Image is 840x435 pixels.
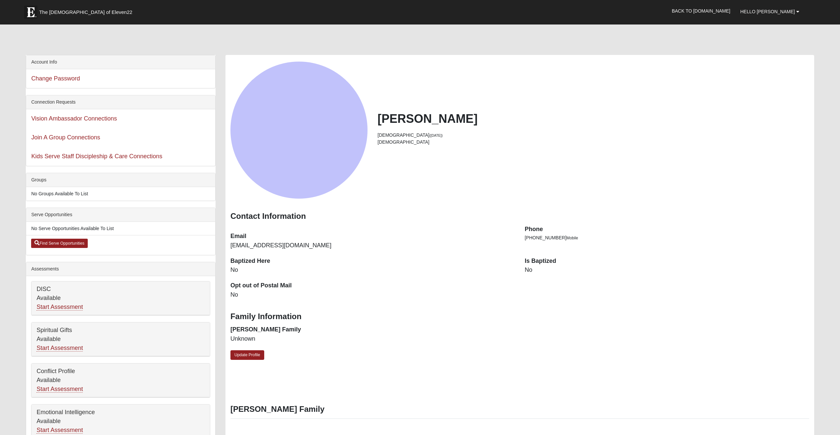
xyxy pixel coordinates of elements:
h3: [PERSON_NAME] Family [230,405,809,414]
div: Connection Requests [26,95,215,109]
a: The [DEMOGRAPHIC_DATA] of Eleven22 [21,2,153,19]
a: Back to [DOMAIN_NAME] [667,3,735,19]
li: No Groups Available To List [26,187,215,201]
dt: Is Baptized [525,257,809,266]
span: Hello [PERSON_NAME] [740,9,795,14]
h3: Family Information [230,312,809,321]
dt: Phone [525,225,809,234]
a: Vision Ambassador Connections [31,115,117,122]
a: Start Assessment [36,427,83,434]
span: The [DEMOGRAPHIC_DATA] of Eleven22 [39,9,132,16]
dd: No [230,266,515,274]
div: Account Info [26,55,215,69]
dd: No [230,291,515,299]
h2: [PERSON_NAME] [377,112,809,126]
a: Start Assessment [36,304,83,311]
div: Serve Opportunities [26,208,215,222]
h3: Contact Information [230,212,809,221]
div: Groups [26,173,215,187]
dt: Email [230,232,515,241]
a: Find Serve Opportunities [31,239,88,248]
a: Start Assessment [36,386,83,393]
div: Conflict Profile Available [31,363,210,397]
div: DISC Available [31,281,210,315]
dd: No [525,266,809,274]
span: Mobile [567,236,578,240]
div: Spiritual Gifts Available [31,322,210,356]
a: Hello [PERSON_NAME] [735,3,804,20]
li: [DEMOGRAPHIC_DATA] [377,139,809,146]
dd: [EMAIL_ADDRESS][DOMAIN_NAME] [230,241,515,250]
a: Update Profile [230,350,264,360]
li: No Serve Opportunities Available To List [26,222,215,235]
div: Assessments [26,262,215,276]
a: Start Assessment [36,345,83,352]
dt: Baptized Here [230,257,515,266]
a: Kids Serve Staff Discipleship & Care Connections [31,153,162,160]
a: Change Password [31,75,80,82]
a: Join A Group Connections [31,134,100,141]
dd: Unknown [230,335,515,343]
a: View Fullsize Photo [230,62,368,199]
dt: [PERSON_NAME] Family [230,325,515,334]
img: Eleven22 logo [24,6,37,19]
li: [PHONE_NUMBER] [525,234,809,241]
dt: Opt out of Postal Mail [230,281,515,290]
small: ([DATE]) [429,133,443,137]
li: [DEMOGRAPHIC_DATA] [377,132,809,139]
